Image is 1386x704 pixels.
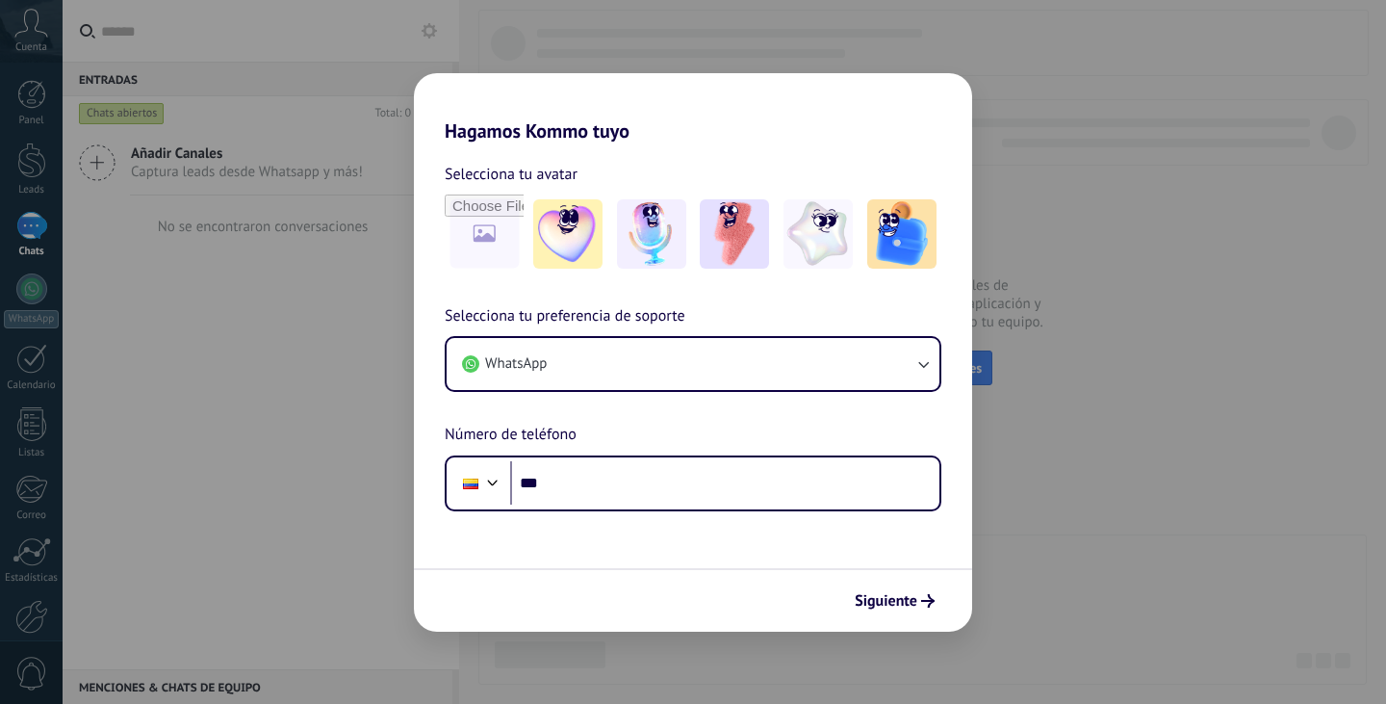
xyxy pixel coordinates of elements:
div: Colombia: + 57 [452,463,489,504]
button: WhatsApp [447,338,939,390]
img: -2.jpeg [617,199,686,269]
img: -3.jpeg [700,199,769,269]
span: Selecciona tu avatar [445,162,577,187]
h2: Hagamos Kommo tuyo [414,73,972,143]
img: -5.jpeg [867,199,937,269]
button: Siguiente [846,585,943,617]
span: Siguiente [855,594,917,608]
span: Selecciona tu preferencia de soporte [445,304,685,329]
span: Número de teléfono [445,423,577,448]
img: -4.jpeg [783,199,853,269]
span: WhatsApp [485,354,547,374]
img: -1.jpeg [533,199,603,269]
